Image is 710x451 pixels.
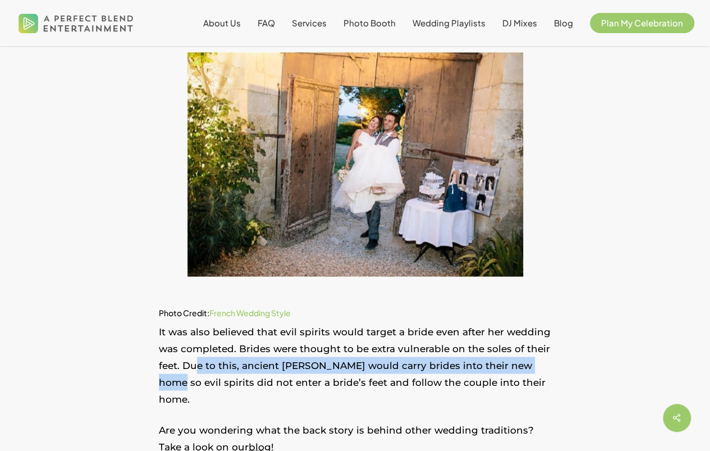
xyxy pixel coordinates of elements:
a: About Us [203,19,241,28]
a: Wedding Playlists [413,19,485,28]
a: DJ Mixes [502,19,537,28]
span: Services [292,17,327,28]
img: french wedding, Wedding traditions, carrying bride, over threshold., Hudson Valley DJ, Wedding DJ... [187,52,524,277]
span: Photo Booth [343,17,396,28]
a: French Wedding Style [209,307,291,317]
a: FAQ [258,19,275,28]
span: Wedding Playlists [413,17,485,28]
span: Plan My Celebration [601,17,683,28]
span: About Us [203,17,241,28]
span: Blog [554,17,573,28]
a: Blog [554,19,573,28]
span: DJ Mixes [502,17,537,28]
h6: Photo Credit: [159,306,552,319]
span: FAQ [258,17,275,28]
a: Services [292,19,327,28]
p: It was also believed that evil spirits would target a bride even after her wedding was completed.... [159,323,552,422]
img: A Perfect Blend Entertainment [16,4,136,42]
a: Plan My Celebration [590,19,694,28]
a: Photo Booth [343,19,396,28]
